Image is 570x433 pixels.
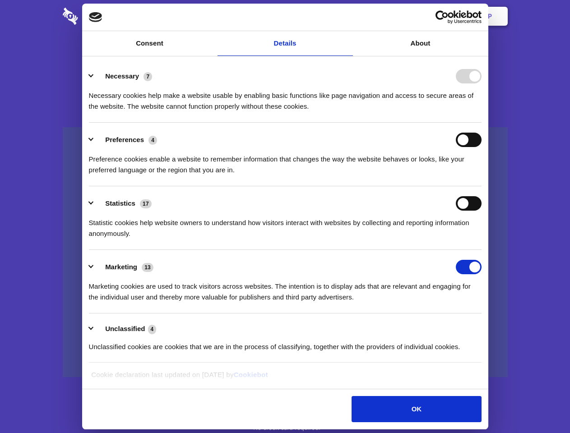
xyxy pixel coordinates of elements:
img: logo-wordmark-white-trans-d4663122ce5f474addd5e946df7df03e33cb6a1c49d2221995e7729f52c070b2.svg [63,8,140,25]
label: Preferences [105,136,144,143]
span: 4 [148,136,157,145]
button: Preferences (4) [89,133,163,147]
label: Statistics [105,199,135,207]
span: 13 [142,263,153,272]
a: Login [409,2,449,30]
span: 4 [148,325,157,334]
h4: Auto-redaction of sensitive data, encrypted data sharing and self-destructing private chats. Shar... [63,82,508,112]
div: Marketing cookies are used to track visitors across websites. The intention is to display ads tha... [89,274,482,303]
div: Statistic cookies help website owners to understand how visitors interact with websites by collec... [89,211,482,239]
h1: Eliminate Slack Data Loss. [63,41,508,73]
button: Statistics (17) [89,196,158,211]
label: Marketing [105,263,137,271]
a: About [353,31,488,56]
button: Necessary (7) [89,69,158,83]
a: Cookiebot [234,371,268,378]
label: Necessary [105,72,139,80]
div: Necessary cookies help make a website usable by enabling basic functions like page navigation and... [89,83,482,112]
span: 7 [144,72,152,81]
div: Cookie declaration last updated on [DATE] by [84,369,486,387]
iframe: Drift Widget Chat Controller [525,388,559,422]
a: Details [218,31,353,56]
img: logo [89,12,102,22]
button: Marketing (13) [89,260,159,274]
a: Consent [82,31,218,56]
span: 17 [140,199,152,208]
a: Contact [366,2,408,30]
a: Wistia video thumbnail [63,127,508,378]
button: OK [352,396,481,422]
a: Usercentrics Cookiebot - opens in a new window [403,10,482,24]
div: Preference cookies enable a website to remember information that changes the way the website beha... [89,147,482,175]
div: Unclassified cookies are cookies that we are in the process of classifying, together with the pro... [89,335,482,352]
button: Unclassified (4) [89,323,162,335]
a: Pricing [265,2,304,30]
